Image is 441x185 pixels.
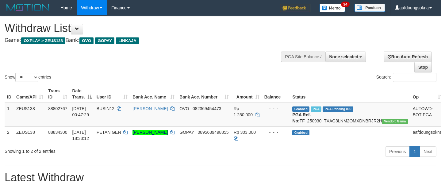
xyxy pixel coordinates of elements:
a: Stop [414,62,432,72]
span: Grabbed [292,106,309,112]
h1: Withdraw List [5,22,288,34]
th: Trans ID: activate to sort column ascending [46,85,70,103]
th: Date Trans.: activate to sort column descending [70,85,94,103]
span: 88834300 [48,130,67,135]
th: ID [5,85,14,103]
td: 2 [5,126,14,144]
div: PGA Site Balance / [281,52,325,62]
span: OXPLAY > ZEUS138 [21,37,65,44]
td: 1 [5,103,14,127]
span: Rp 1.250.000 [234,106,253,117]
a: Previous [385,146,410,157]
th: User ID: activate to sort column ascending [94,85,130,103]
span: PGA Pending [323,106,353,112]
img: panduan.png [355,4,385,12]
div: Showing 1 to 2 of 2 entries [5,146,179,154]
label: Show entries [5,73,51,82]
label: Search: [376,73,436,82]
a: 1 [409,146,420,157]
span: Vendor URL: https://trx31.1velocity.biz [382,119,408,124]
span: Marked by aafsreyleap [311,106,321,112]
a: [PERSON_NAME] [132,106,168,111]
span: GOPAY [179,130,194,135]
img: MOTION_logo.png [5,3,51,12]
td: ZEUS138 [14,103,46,127]
div: - - - [264,129,288,135]
th: Balance [262,85,290,103]
span: OVO [179,106,189,111]
input: Search: [393,73,436,82]
div: - - - [264,106,288,112]
h1: Latest Withdraw [5,172,436,184]
th: Amount: activate to sort column ascending [231,85,262,103]
span: GOPAY [95,37,114,44]
span: 34 [341,2,349,7]
span: BUSIN12 [97,106,114,111]
button: None selected [325,52,366,62]
img: Feedback.jpg [280,4,310,12]
th: Status [290,85,410,103]
b: PGA Ref. No: [292,112,311,123]
span: [DATE] 00:47:29 [72,106,89,117]
th: Game/API: activate to sort column ascending [14,85,46,103]
h4: Game: Bank: [5,37,288,44]
select: Showentries [15,73,38,82]
span: Copy 082369454473 to clipboard [193,106,221,111]
span: None selected [329,54,359,59]
th: Bank Acc. Name: activate to sort column ascending [130,85,177,103]
td: TF_250930_TXAG3LNM2OMXDNBRJR2H [290,103,410,127]
a: Run Auto-Refresh [384,52,432,62]
span: [DATE] 18:33:12 [72,130,89,141]
span: OVO [79,37,94,44]
span: Grabbed [292,130,309,135]
a: [PERSON_NAME] [132,130,168,135]
a: Next [420,146,436,157]
span: Copy 0895639498855 to clipboard [197,130,228,135]
td: ZEUS138 [14,126,46,144]
span: 88802767 [48,106,67,111]
img: Button%20Memo.svg [320,4,345,12]
span: Rp 303.000 [234,130,256,135]
th: Bank Acc. Number: activate to sort column ascending [177,85,231,103]
span: LINKAJA [116,37,139,44]
span: PETANIGEN [97,130,121,135]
